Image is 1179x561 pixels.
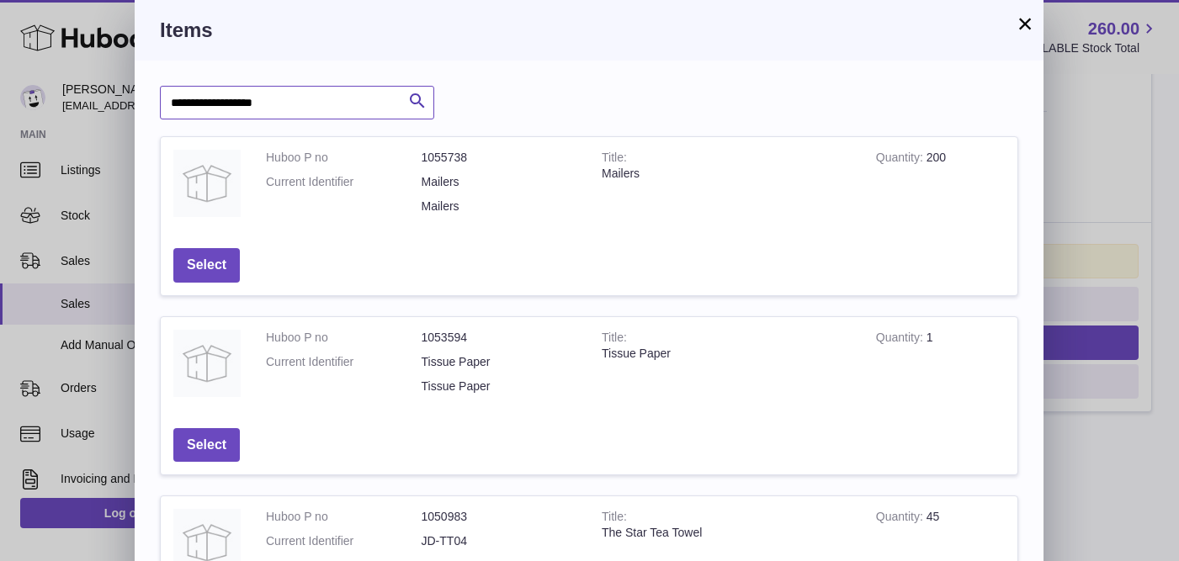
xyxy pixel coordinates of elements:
[422,533,577,549] dd: JD-TT04
[602,331,627,348] strong: Title
[266,533,422,549] dt: Current Identifier
[422,330,577,346] dd: 1053594
[422,198,577,214] dd: Mailers
[422,174,577,190] dd: Mailers
[863,137,1017,236] td: 200
[266,354,422,370] dt: Current Identifier
[173,248,240,283] button: Select
[602,510,627,527] strong: Title
[173,428,240,463] button: Select
[602,166,851,182] div: Mailers
[876,151,927,168] strong: Quantity
[266,509,422,525] dt: Huboo P no
[422,150,577,166] dd: 1055738
[173,330,241,397] img: Tissue Paper
[863,317,1017,415] td: 1
[602,346,851,362] div: Tissue Paper
[602,151,627,168] strong: Title
[422,378,577,394] dd: Tissue Paper
[422,354,577,370] dd: Tissue Paper
[266,330,422,346] dt: Huboo P no
[876,331,927,348] strong: Quantity
[876,510,927,527] strong: Quantity
[602,525,851,541] div: The Star Tea Towel
[266,150,422,166] dt: Huboo P no
[1015,13,1035,34] button: ×
[266,174,422,190] dt: Current Identifier
[422,509,577,525] dd: 1050983
[173,150,241,217] img: Mailers
[160,17,1018,44] h3: Items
